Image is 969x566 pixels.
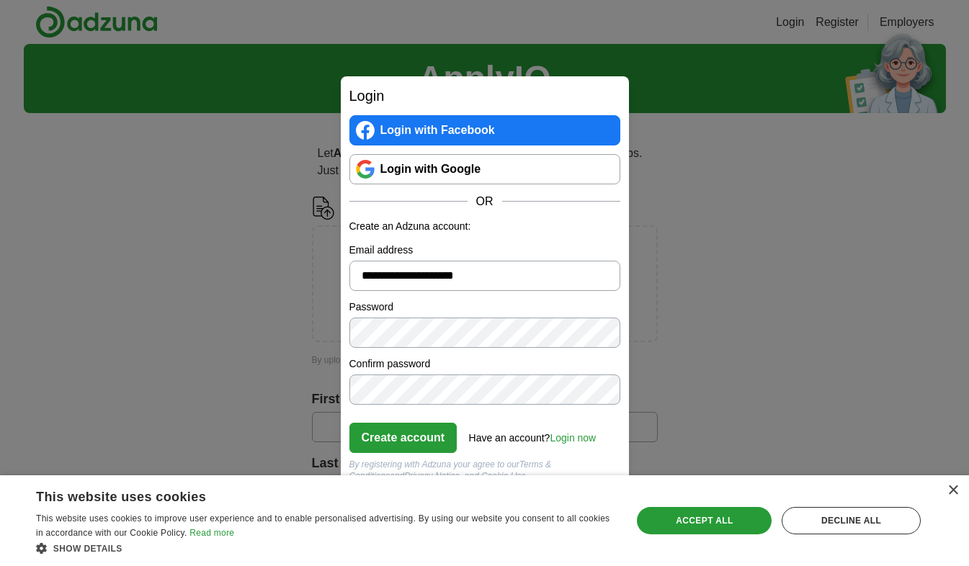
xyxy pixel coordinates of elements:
[53,544,122,554] span: Show details
[782,507,921,534] div: Decline all
[349,154,620,184] a: Login with Google
[349,356,620,372] label: Confirm password
[468,193,502,210] span: OR
[349,243,620,258] label: Email address
[404,471,460,481] a: Privacy Notice
[349,219,620,234] p: Create an Adzuna account:
[189,528,234,538] a: Read more, opens a new window
[637,507,772,534] div: Accept all
[947,485,958,496] div: Close
[550,432,596,444] a: Login now
[469,422,597,446] div: Have an account?
[349,85,620,107] h2: Login
[36,513,609,538] span: This website uses cookies to improve user experience and to enable personalised advertising. By u...
[349,300,620,315] label: Password
[349,423,457,453] button: Create account
[36,541,615,555] div: Show details
[349,115,620,145] a: Login with Facebook
[36,484,579,506] div: This website uses cookies
[349,459,620,482] div: By registering with Adzuna your agree to our and , and Cookie Use.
